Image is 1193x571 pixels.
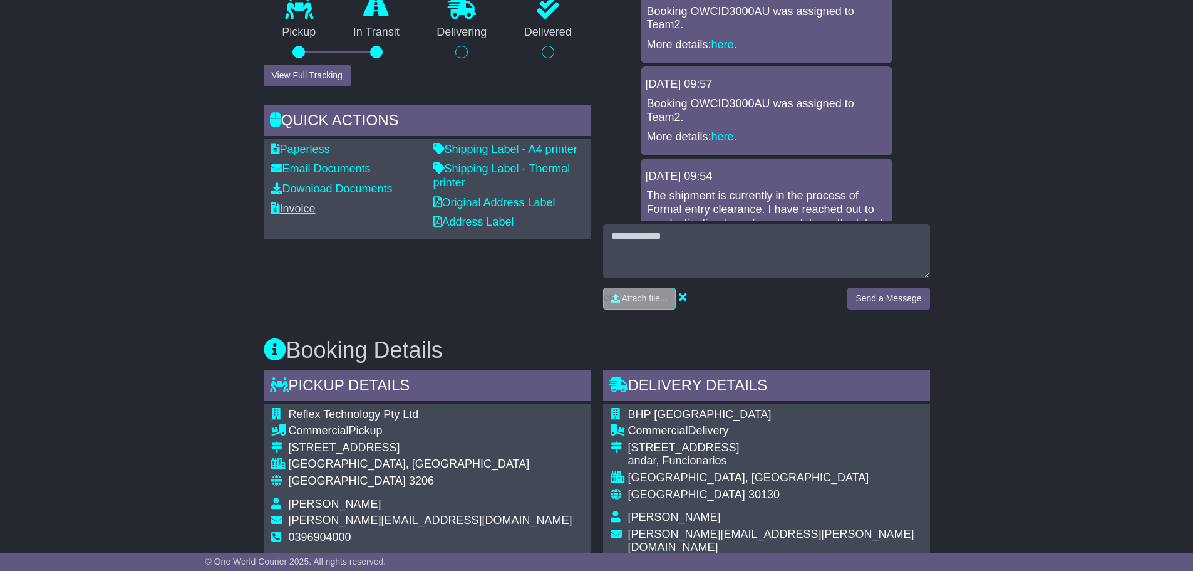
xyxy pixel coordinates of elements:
a: Paperless [271,143,330,155]
p: Delivered [505,26,591,39]
a: Shipping Label - Thermal printer [433,162,571,189]
button: View Full Tracking [264,65,351,86]
span: [PERSON_NAME] [289,498,381,510]
h3: Booking Details [264,338,930,363]
a: Address Label [433,216,514,228]
span: 3206 [409,474,434,487]
a: here [711,130,734,143]
span: Commercial [289,424,349,437]
div: Quick Actions [264,105,591,139]
a: Shipping Label - A4 printer [433,143,577,155]
span: Reflex Technology Pty Ltd [289,408,419,421]
span: [PERSON_NAME][EMAIL_ADDRESS][PERSON_NAME][DOMAIN_NAME] [628,528,914,554]
span: BHP [GEOGRAPHIC_DATA] [628,408,772,421]
div: [GEOGRAPHIC_DATA], [GEOGRAPHIC_DATA] [289,458,572,471]
p: In Transit [334,26,418,39]
p: Booking OWCID3000AU was assigned to Team2. [647,5,886,32]
button: Send a Message [847,288,929,310]
a: Original Address Label [433,196,555,209]
div: [STREET_ADDRESS] [628,441,922,455]
p: More details: . [647,130,886,144]
p: Pickup [264,26,335,39]
span: [GEOGRAPHIC_DATA] [289,474,406,487]
a: Download Documents [271,182,393,195]
p: The shipment is currently in the process of Formal entry clearance. I have reached out to our des... [647,189,886,243]
div: Pickup [289,424,572,438]
div: andar, Funcionarios [628,454,922,468]
div: Pickup Details [264,370,591,404]
div: [DATE] 09:57 [646,78,887,92]
span: Commercial [628,424,688,437]
div: [DATE] 09:54 [646,170,887,184]
p: More details: . [647,38,886,52]
div: [GEOGRAPHIC_DATA], [GEOGRAPHIC_DATA] [628,471,922,485]
p: Booking OWCID3000AU was assigned to Team2. [647,97,886,124]
a: Invoice [271,202,316,215]
div: Delivery Details [603,370,930,404]
span: [GEOGRAPHIC_DATA] [628,488,745,501]
span: 30130 [748,488,780,501]
a: here [711,38,734,51]
div: Delivery [628,424,922,438]
a: Email Documents [271,162,371,175]
span: © One World Courier 2025. All rights reserved. [205,557,386,567]
div: [STREET_ADDRESS] [289,441,572,455]
span: 0396904000 [289,531,351,543]
p: Delivering [418,26,506,39]
span: [PERSON_NAME] [628,511,721,523]
span: [PERSON_NAME][EMAIL_ADDRESS][DOMAIN_NAME] [289,514,572,526]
